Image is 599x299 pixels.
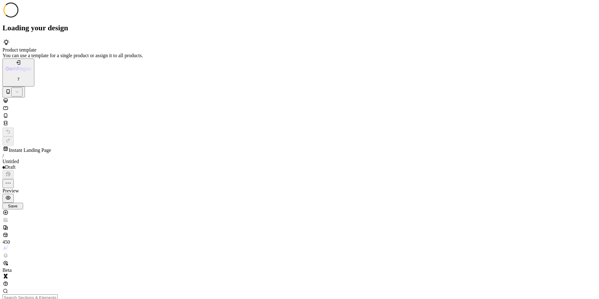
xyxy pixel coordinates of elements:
[2,159,19,164] span: Untitled
[2,47,597,53] div: Product template
[9,147,51,153] span: Instant Landing Page
[2,127,597,146] div: Undo/Redo
[2,203,23,209] button: Save
[5,164,16,170] span: Draft
[2,267,15,273] div: Beta
[2,188,597,194] div: Preview
[2,53,597,58] div: You can use a template for a single product or assign it to all products.
[8,204,17,208] span: Save
[2,239,15,245] div: 450
[2,153,4,158] span: /
[2,24,597,32] h2: Loading your design
[6,77,31,82] p: 7
[2,58,34,87] button: 7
